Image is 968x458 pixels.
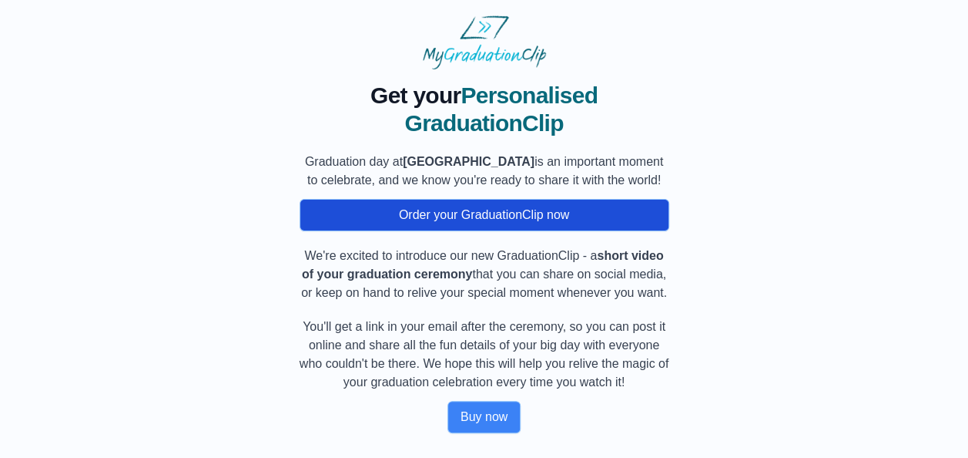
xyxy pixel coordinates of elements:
p: Graduation day at is an important moment to celebrate, and we know you're ready to share it with ... [300,153,669,190]
span: Personalised GraduationClip [404,83,598,136]
p: You'll get a link in your email after the ceremony, so you can post it online and share all the f... [300,318,669,392]
span: Get your [370,83,461,108]
p: We're excited to introduce our new GraduationClip - a that you can share on social media, or keep... [300,247,669,302]
b: short video of your graduation ceremony [302,249,664,281]
button: Buy now [447,401,521,433]
button: Order your GraduationClip now [300,199,669,231]
img: MyGraduationClip [423,15,546,69]
b: [GEOGRAPHIC_DATA] [403,155,534,168]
